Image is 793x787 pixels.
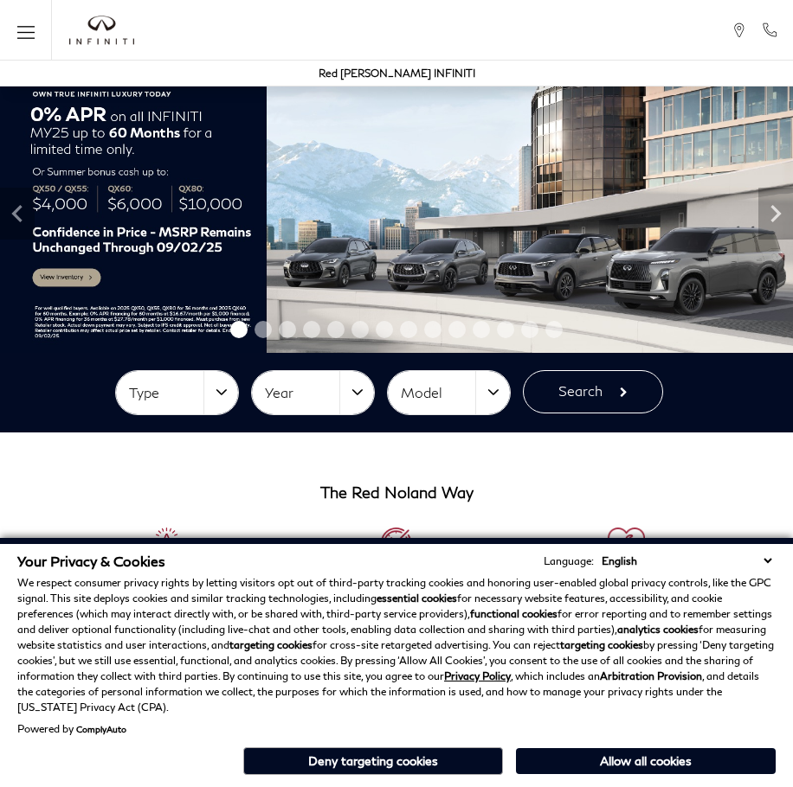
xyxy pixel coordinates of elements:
[265,379,339,407] span: Year
[376,321,393,338] span: Go to slide 7
[544,556,594,566] div: Language:
[597,553,776,569] select: Language Select
[279,321,296,338] span: Go to slide 3
[388,371,510,414] button: Model
[377,592,457,605] strong: essential cookies
[560,638,643,651] strong: targeting cookies
[497,321,514,338] span: Go to slide 12
[401,379,475,407] span: Model
[758,188,793,240] div: Next
[516,748,776,774] button: Allow all cookies
[448,321,466,338] span: Go to slide 10
[17,553,165,569] span: Your Privacy & Cookies
[230,321,248,338] span: Go to slide 1
[255,321,272,338] span: Go to slide 2
[17,724,126,734] div: Powered by
[69,16,134,45] img: INFINITI
[116,371,238,414] button: Type
[327,321,345,338] span: Go to slide 5
[521,321,538,338] span: Go to slide 13
[400,321,417,338] span: Go to slide 8
[424,321,442,338] span: Go to slide 9
[470,607,558,620] strong: functional cookies
[229,638,313,651] strong: targeting cookies
[351,321,369,338] span: Go to slide 6
[243,747,503,775] button: Deny targeting cookies
[69,16,134,45] a: infiniti
[600,669,702,682] strong: Arbitration Provision
[319,67,475,80] a: Red [PERSON_NAME] INFINITI
[303,321,320,338] span: Go to slide 4
[545,321,563,338] span: Go to slide 14
[252,371,374,414] button: Year
[523,370,663,413] button: Search
[617,623,699,636] strong: analytics cookies
[17,575,776,715] p: We respect consumer privacy rights by letting visitors opt out of third-party tracking cookies an...
[76,724,126,734] a: ComplyAuto
[320,484,474,502] h3: The Red Noland Way
[129,379,203,407] span: Type
[473,321,490,338] span: Go to slide 11
[444,669,511,682] a: Privacy Policy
